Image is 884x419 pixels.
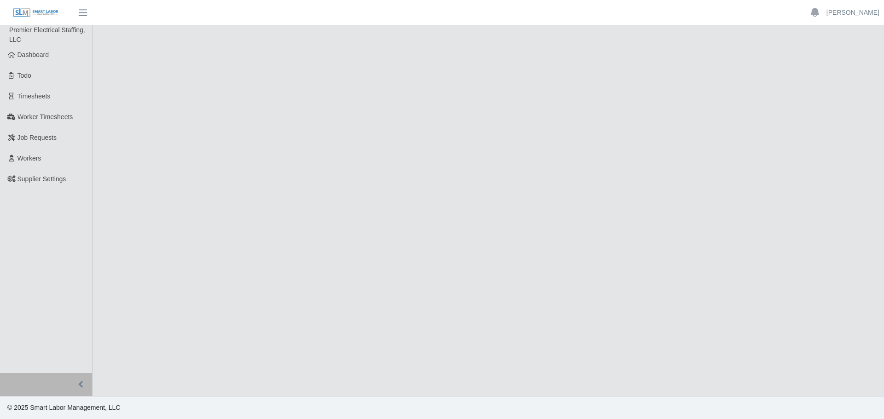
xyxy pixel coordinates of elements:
[17,92,51,100] span: Timesheets
[13,8,59,18] img: SLM Logo
[7,404,120,411] span: © 2025 Smart Labor Management, LLC
[9,26,85,43] span: Premier Electrical Staffing, LLC
[17,175,66,183] span: Supplier Settings
[17,134,57,141] span: Job Requests
[17,72,31,79] span: Todo
[17,51,49,58] span: Dashboard
[17,155,41,162] span: Workers
[17,113,73,121] span: Worker Timesheets
[826,8,879,17] a: [PERSON_NAME]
